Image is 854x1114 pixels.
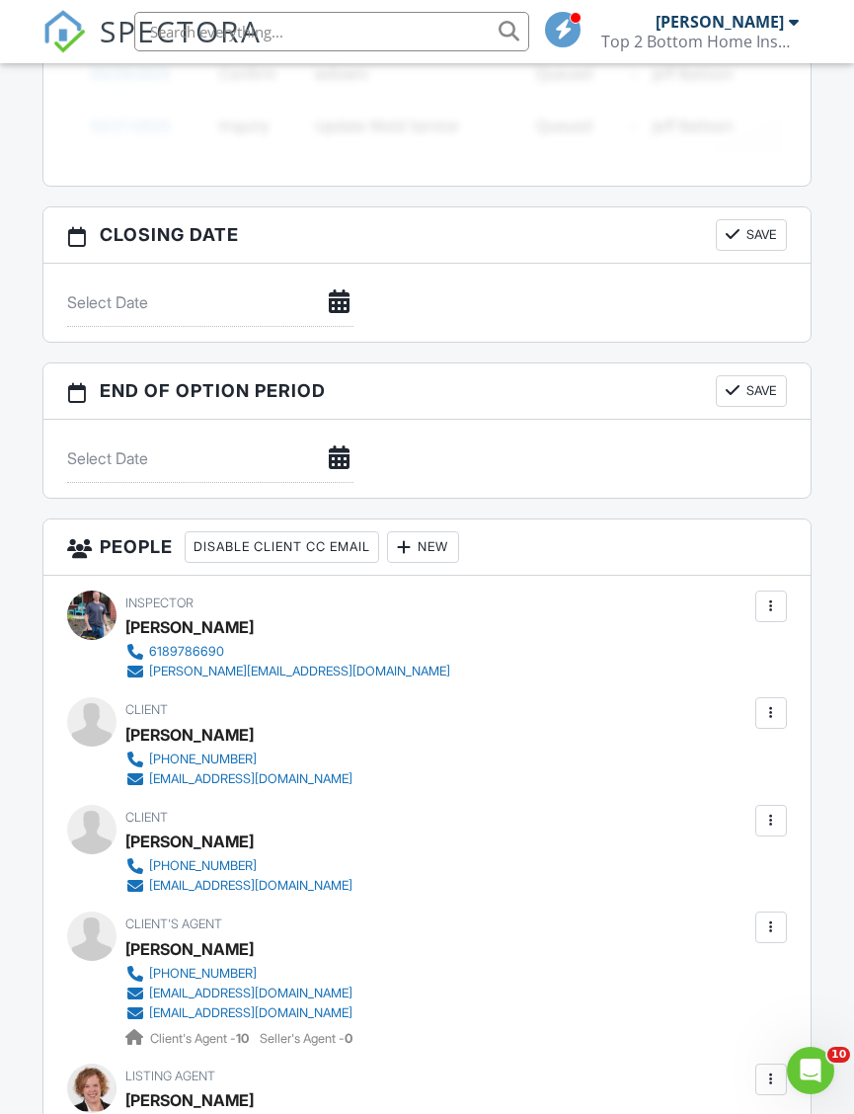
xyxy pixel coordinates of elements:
input: Select Date [67,278,353,327]
a: [PERSON_NAME] [125,934,254,964]
span: Client's Agent [125,916,222,931]
div: [PHONE_NUMBER] [149,966,257,982]
span: Inspector [125,596,194,610]
a: [PHONE_NUMBER] [125,964,352,984]
strong: 0 [345,1031,352,1046]
div: [EMAIL_ADDRESS][DOMAIN_NAME] [149,1005,352,1021]
div: Top 2 Bottom Home Inspections [601,32,799,51]
input: Search everything... [134,12,529,51]
div: [PHONE_NUMBER] [149,858,257,874]
a: [PHONE_NUMBER] [125,856,352,876]
a: [PHONE_NUMBER] [125,750,352,769]
div: [PERSON_NAME] [125,827,254,856]
span: Listing Agent [125,1069,215,1083]
a: [EMAIL_ADDRESS][DOMAIN_NAME] [125,1003,352,1023]
div: New [387,531,459,563]
span: Closing date [100,221,239,248]
strong: 10 [236,1031,249,1046]
img: The Best Home Inspection Software - Spectora [42,10,86,53]
a: [EMAIL_ADDRESS][DOMAIN_NAME] [125,876,352,896]
span: Client [125,810,168,825]
div: Disable Client CC Email [185,531,379,563]
div: [EMAIL_ADDRESS][DOMAIN_NAME] [149,986,352,1001]
iframe: Intercom live chat [787,1047,834,1094]
span: Client's Agent - [150,1031,252,1046]
h3: People [43,519,811,576]
a: [PERSON_NAME][EMAIL_ADDRESS][DOMAIN_NAME] [125,662,450,681]
a: [EMAIL_ADDRESS][DOMAIN_NAME] [125,984,352,1003]
span: SPECTORA [100,10,262,51]
div: [PERSON_NAME][EMAIL_ADDRESS][DOMAIN_NAME] [149,664,450,679]
div: [PERSON_NAME] [125,612,254,642]
input: Select Date [67,435,353,483]
a: SPECTORA [42,27,262,68]
div: 6189786690 [149,644,224,660]
span: Client [125,702,168,717]
div: [EMAIL_ADDRESS][DOMAIN_NAME] [149,771,352,787]
button: Save [716,375,787,407]
span: 10 [827,1047,850,1063]
span: End of Option Period [100,377,326,404]
button: Save [716,219,787,251]
img: blurred-tasks-251b60f19c3f713f9215ee2a18cbf2105fc2d72fcd585247cf5e9ec0c957c1dd.png [67,33,787,165]
div: [PERSON_NAME] [656,12,784,32]
div: [PHONE_NUMBER] [149,752,257,767]
a: 6189786690 [125,642,450,662]
div: [EMAIL_ADDRESS][DOMAIN_NAME] [149,878,352,894]
span: Seller's Agent - [260,1031,352,1046]
div: [PERSON_NAME] [125,720,254,750]
a: [EMAIL_ADDRESS][DOMAIN_NAME] [125,769,352,789]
